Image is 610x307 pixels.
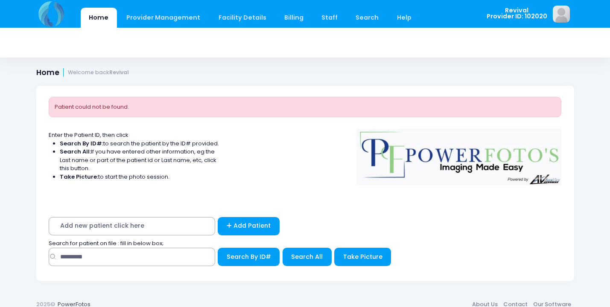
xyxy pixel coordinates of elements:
a: Facility Details [210,8,274,28]
a: Search [347,8,387,28]
a: Provider Management [118,8,209,28]
a: Help [388,8,420,28]
span: Search All [291,252,323,261]
img: Logo [352,123,566,186]
strong: Search All: [60,148,91,156]
strong: Search By ID#: [60,139,103,148]
span: Take Picture [343,252,382,261]
small: Welcome back [68,70,129,76]
a: Billing [276,8,312,28]
strong: Take Picture: [60,173,98,181]
span: Search By ID# [227,252,271,261]
img: image [553,6,570,23]
span: Enter the Patient ID, then click [49,131,128,139]
button: Search All [283,248,332,266]
li: to search the patient by the ID# provided. [60,139,219,148]
span: Add new patient click here [49,217,215,235]
a: Add Patient [218,217,280,235]
li: If you have entered other information, eg the Last name or part of the patient id or Last name, e... [60,148,219,173]
a: Home [81,8,117,28]
li: to start the photo session. [60,173,219,181]
span: Search for patient on file : fill in below box; [49,239,163,247]
h1: Home [36,68,129,77]
strong: Revival [109,69,129,76]
span: Revival Provider ID: 102020 [487,7,547,20]
button: Search By ID# [218,248,280,266]
button: Take Picture [334,248,391,266]
div: Patient could not be found. [49,97,562,117]
a: Staff [313,8,346,28]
